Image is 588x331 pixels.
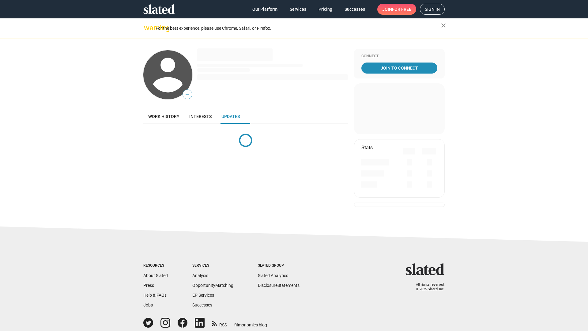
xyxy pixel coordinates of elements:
span: Interests [189,114,212,119]
span: Successes [345,4,365,15]
a: Our Platform [247,4,282,15]
span: Services [290,4,306,15]
a: Slated Analytics [258,273,288,278]
a: Sign in [420,4,445,15]
a: Pricing [314,4,337,15]
div: Slated Group [258,263,300,268]
p: All rights reserved. © 2025 Slated, Inc. [409,283,445,291]
a: Help & FAQs [143,293,167,298]
span: Updates [221,114,240,119]
span: Our Platform [252,4,277,15]
a: Joinfor free [377,4,416,15]
span: Sign in [425,4,440,14]
a: EP Services [192,293,214,298]
div: Services [192,263,233,268]
a: DisclosureStatements [258,283,300,288]
a: Press [143,283,154,288]
a: Work history [143,109,184,124]
a: Jobs [143,302,153,307]
span: Work history [148,114,179,119]
span: Join [382,4,411,15]
a: Interests [184,109,217,124]
mat-icon: close [440,22,447,29]
a: About Slated [143,273,168,278]
span: film [234,322,242,327]
div: Resources [143,263,168,268]
a: OpportunityMatching [192,283,233,288]
a: filmonomics blog [234,317,267,328]
mat-card-title: Stats [361,144,373,151]
span: Pricing [318,4,332,15]
span: — [183,91,192,99]
span: Join To Connect [363,63,436,74]
a: RSS [212,318,227,328]
a: Successes [340,4,370,15]
a: Successes [192,302,212,307]
a: Services [285,4,311,15]
a: Updates [217,109,245,124]
a: Analysis [192,273,208,278]
span: for free [392,4,411,15]
a: Join To Connect [361,63,437,74]
div: For the best experience, please use Chrome, Safari, or Firefox. [156,24,441,32]
mat-icon: warning [144,24,151,32]
div: Connect [361,54,437,59]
